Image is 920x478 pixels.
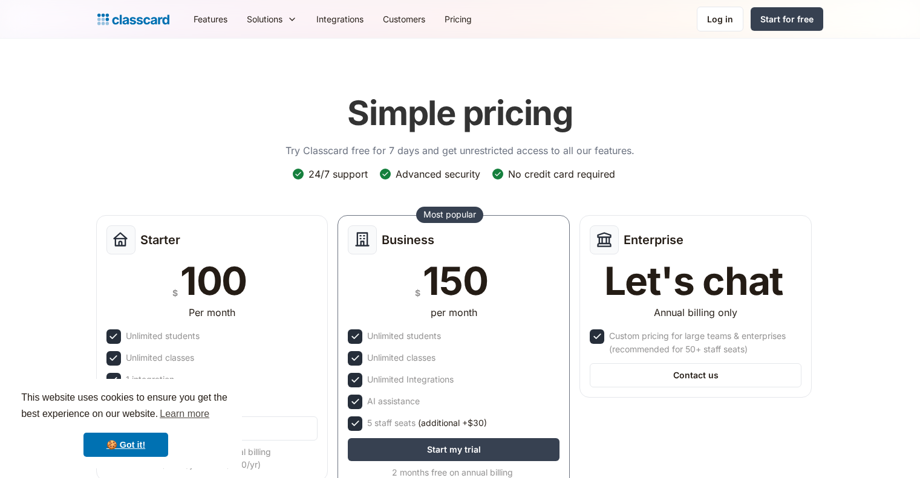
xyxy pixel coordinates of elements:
[423,262,488,300] div: 150
[126,373,174,386] div: 1 integration
[707,13,733,25] div: Log in
[285,143,635,158] p: Try Classcard free for 7 days and get unrestricted access to all our features.
[126,329,200,343] div: Unlimited students
[189,305,235,320] div: Per month
[367,373,454,386] div: Unlimited Integrations
[97,11,169,28] a: home
[367,395,420,408] div: AI assistance
[140,233,180,247] h2: Starter
[431,305,477,320] div: per month
[158,405,211,423] a: learn more about cookies
[348,438,560,461] a: Start my trial
[373,5,435,33] a: Customers
[604,262,783,300] div: Let's chat
[10,379,242,468] div: cookieconsent
[347,93,573,134] h1: Simple pricing
[21,390,230,423] span: This website uses cookies to ensure you get the best experience on our website.
[590,363,801,387] a: Contact us
[654,305,737,320] div: Annual billing only
[415,285,420,300] div: $
[367,329,441,343] div: Unlimited students
[126,351,194,364] div: Unlimited classes
[247,13,282,25] div: Solutions
[237,5,307,33] div: Solutions
[382,233,434,247] h2: Business
[307,5,373,33] a: Integrations
[396,167,480,181] div: Advanced security
[423,208,476,221] div: Most popular
[697,7,743,31] a: Log in
[308,167,368,181] div: 24/7 support
[751,7,823,31] a: Start for free
[367,351,436,364] div: Unlimited classes
[435,5,481,33] a: Pricing
[180,262,247,300] div: 100
[508,167,615,181] div: No credit card required
[172,285,178,300] div: $
[609,329,799,356] div: Custom pricing for large teams & enterprises (recommended for 50+ staff seats)
[184,5,237,33] a: Features
[624,233,683,247] h2: Enterprise
[418,416,487,430] span: (additional +$30)
[367,416,487,430] div: 5 staff seats
[83,433,168,457] a: dismiss cookie message
[760,13,814,25] div: Start for free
